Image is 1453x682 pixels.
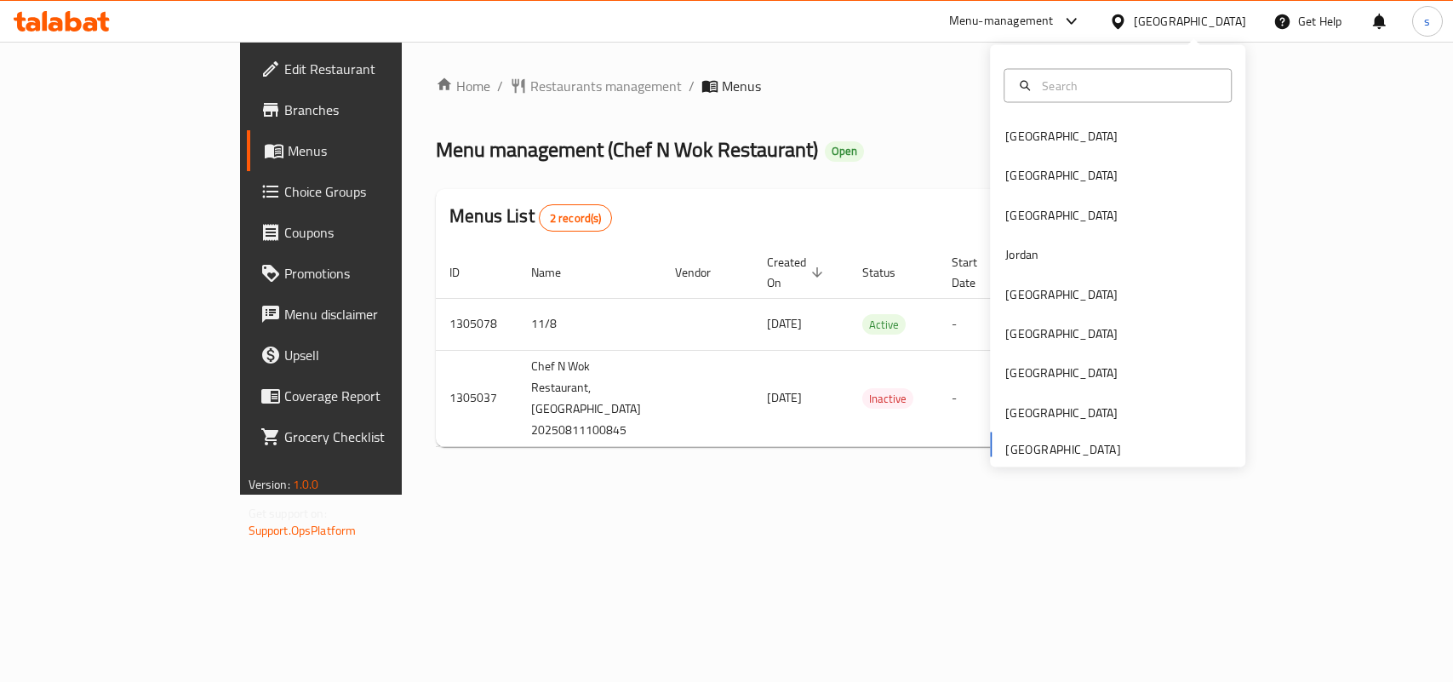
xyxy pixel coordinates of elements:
[540,210,612,226] span: 2 record(s)
[938,298,1020,350] td: -
[284,304,469,324] span: Menu disclaimer
[1005,127,1118,146] div: [GEOGRAPHIC_DATA]
[247,416,483,457] a: Grocery Checklist
[767,387,802,409] span: [DATE]
[1005,324,1118,343] div: [GEOGRAPHIC_DATA]
[767,252,828,293] span: Created On
[1005,364,1118,382] div: [GEOGRAPHIC_DATA]
[722,76,761,96] span: Menus
[497,76,503,96] li: /
[862,262,918,283] span: Status
[284,427,469,447] span: Grocery Checklist
[284,386,469,406] span: Coverage Report
[284,345,469,365] span: Upsell
[249,502,327,524] span: Get support on:
[518,298,661,350] td: 11/8
[449,262,482,283] span: ID
[247,89,483,130] a: Branches
[531,262,583,283] span: Name
[1005,403,1118,421] div: [GEOGRAPHIC_DATA]
[284,263,469,284] span: Promotions
[284,181,469,202] span: Choice Groups
[530,76,682,96] span: Restaurants management
[436,130,818,169] span: Menu management ( Chef N Wok Restaurant )
[247,171,483,212] a: Choice Groups
[862,389,913,409] span: Inactive
[518,350,661,446] td: Chef N Wok Restaurant,[GEOGRAPHIC_DATA] 20250811100845
[436,247,1298,447] table: enhanced table
[825,144,864,158] span: Open
[247,335,483,375] a: Upsell
[1134,12,1246,31] div: [GEOGRAPHIC_DATA]
[510,76,682,96] a: Restaurants management
[247,253,483,294] a: Promotions
[952,252,999,293] span: Start Date
[247,130,483,171] a: Menus
[247,49,483,89] a: Edit Restaurant
[689,76,695,96] li: /
[539,204,613,232] div: Total records count
[1005,205,1118,224] div: [GEOGRAPHIC_DATA]
[1005,284,1118,303] div: [GEOGRAPHIC_DATA]
[288,140,469,161] span: Menus
[862,388,913,409] div: Inactive
[247,212,483,253] a: Coupons
[249,473,290,496] span: Version:
[284,59,469,79] span: Edit Restaurant
[675,262,733,283] span: Vendor
[949,11,1054,32] div: Menu-management
[825,141,864,162] div: Open
[247,294,483,335] a: Menu disclaimer
[284,100,469,120] span: Branches
[436,76,1179,96] nav: breadcrumb
[862,314,906,335] div: Active
[1424,12,1430,31] span: s
[293,473,319,496] span: 1.0.0
[938,350,1020,446] td: -
[449,203,612,232] h2: Menus List
[284,222,469,243] span: Coupons
[862,315,906,335] span: Active
[249,519,357,542] a: Support.OpsPlatform
[1005,166,1118,185] div: [GEOGRAPHIC_DATA]
[1035,76,1221,95] input: Search
[767,312,802,335] span: [DATE]
[1005,245,1038,264] div: Jordan
[247,375,483,416] a: Coverage Report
